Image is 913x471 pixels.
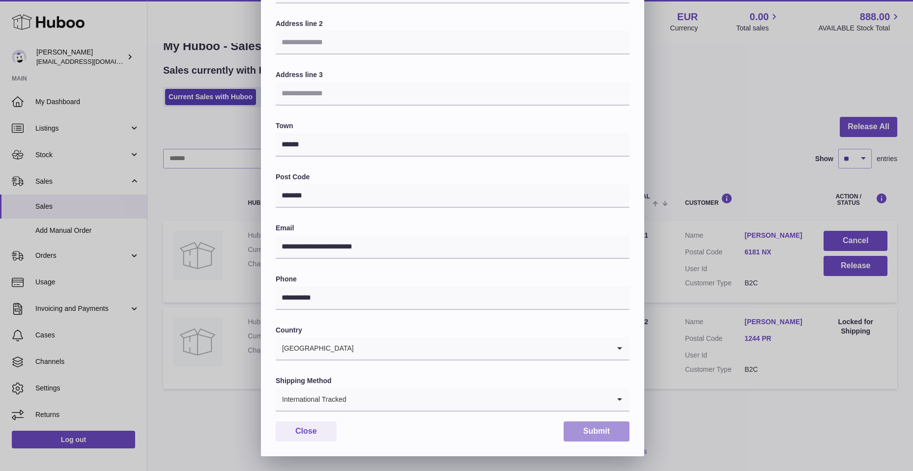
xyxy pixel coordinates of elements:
label: Country [276,326,629,335]
button: Submit [564,421,629,442]
label: Phone [276,275,629,284]
span: International Tracked [276,388,347,411]
label: Shipping Method [276,376,629,386]
label: Address line 3 [276,70,629,80]
div: Search for option [276,337,629,360]
input: Search for option [354,337,610,360]
label: Email [276,223,629,233]
div: Search for option [276,388,629,412]
span: [GEOGRAPHIC_DATA] [276,337,354,360]
button: Close [276,421,337,442]
label: Address line 2 [276,19,629,28]
label: Town [276,121,629,131]
label: Post Code [276,172,629,182]
input: Search for option [347,388,610,411]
